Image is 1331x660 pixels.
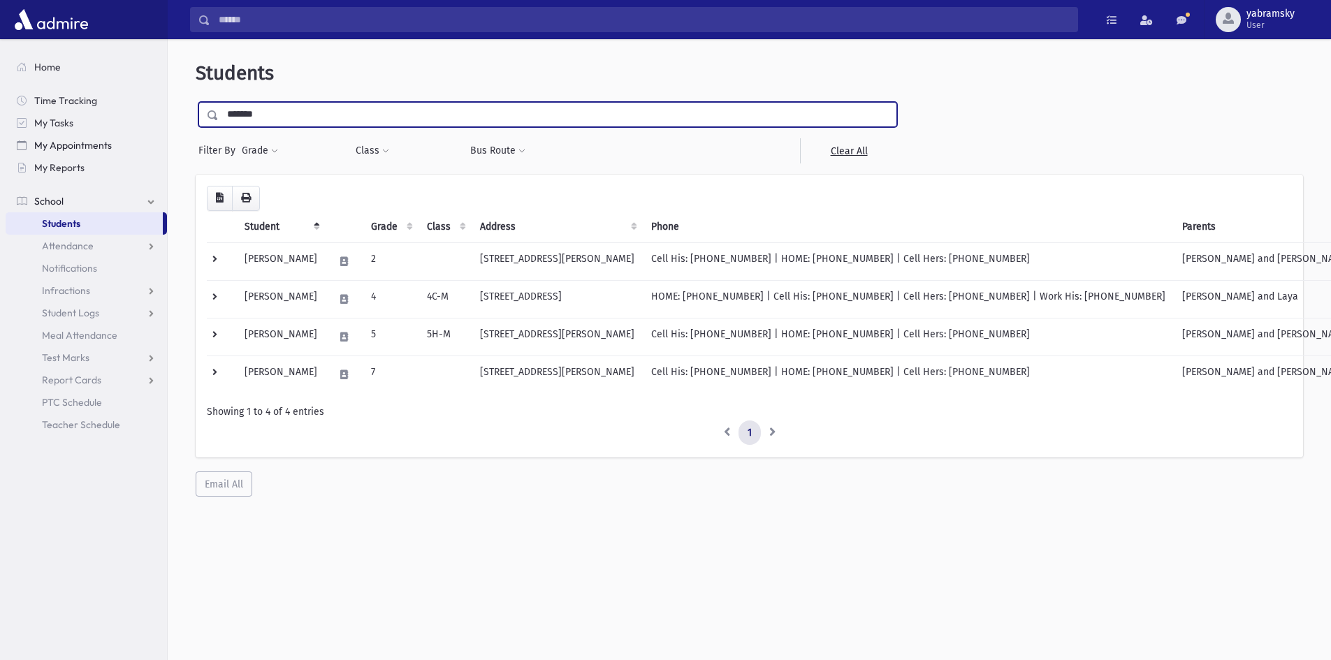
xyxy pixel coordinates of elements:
a: Meal Attendance [6,324,167,346]
a: My Tasks [6,112,167,134]
span: Report Cards [42,374,101,386]
input: Search [210,7,1077,32]
button: CSV [207,186,233,211]
span: Notifications [42,262,97,274]
span: Home [34,61,61,73]
a: Time Tracking [6,89,167,112]
span: Meal Attendance [42,329,117,342]
div: Showing 1 to 4 of 4 entries [207,404,1292,419]
th: Address: activate to sort column ascending [472,211,643,243]
td: 4 [363,280,419,318]
th: Class: activate to sort column ascending [419,211,472,243]
td: Cell His: [PHONE_NUMBER] | HOME: [PHONE_NUMBER] | Cell Hers: [PHONE_NUMBER] [643,355,1174,393]
a: Students [6,212,163,235]
span: My Reports [34,161,85,174]
span: Time Tracking [34,94,97,107]
button: Email All [196,471,252,497]
a: Teacher Schedule [6,413,167,436]
span: Infractions [42,284,90,297]
a: My Reports [6,156,167,179]
td: 4C-M [419,280,472,318]
th: Phone [643,211,1174,243]
td: 2 [363,242,419,280]
td: 5H-M [419,318,472,355]
a: 1 [739,420,761,446]
a: Notifications [6,257,167,279]
td: [PERSON_NAME] [236,242,326,280]
span: User [1246,20,1295,31]
span: Students [196,61,274,85]
td: HOME: [PHONE_NUMBER] | Cell His: [PHONE_NUMBER] | Cell Hers: [PHONE_NUMBER] | Work His: [PHONE_NU... [643,280,1174,318]
button: Grade [241,138,279,163]
td: [STREET_ADDRESS][PERSON_NAME] [472,355,643,393]
span: Test Marks [42,351,89,364]
span: My Appointments [34,139,112,152]
span: Students [42,217,80,230]
a: Report Cards [6,369,167,391]
button: Bus Route [470,138,526,163]
button: Class [355,138,390,163]
span: yabramsky [1246,8,1295,20]
a: Student Logs [6,302,167,324]
a: PTC Schedule [6,391,167,413]
td: [PERSON_NAME] [236,280,326,318]
a: Test Marks [6,346,167,369]
a: My Appointments [6,134,167,156]
a: Home [6,56,167,78]
th: Student: activate to sort column descending [236,211,326,243]
span: Attendance [42,240,94,252]
td: [STREET_ADDRESS][PERSON_NAME] [472,318,643,355]
span: Student Logs [42,307,99,319]
span: School [34,195,64,207]
td: 7 [363,355,419,393]
span: PTC Schedule [42,396,102,409]
button: Print [232,186,260,211]
td: [PERSON_NAME] [236,355,326,393]
a: Infractions [6,279,167,302]
span: My Tasks [34,117,73,129]
td: Cell His: [PHONE_NUMBER] | HOME: [PHONE_NUMBER] | Cell Hers: [PHONE_NUMBER] [643,242,1174,280]
img: AdmirePro [11,6,92,34]
a: Clear All [800,138,897,163]
span: Teacher Schedule [42,418,120,431]
td: 5 [363,318,419,355]
td: Cell His: [PHONE_NUMBER] | HOME: [PHONE_NUMBER] | Cell Hers: [PHONE_NUMBER] [643,318,1174,355]
a: School [6,190,167,212]
td: [STREET_ADDRESS] [472,280,643,318]
td: [STREET_ADDRESS][PERSON_NAME] [472,242,643,280]
th: Grade: activate to sort column ascending [363,211,419,243]
a: Attendance [6,235,167,257]
span: Filter By [198,143,241,158]
td: [PERSON_NAME] [236,318,326,355]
